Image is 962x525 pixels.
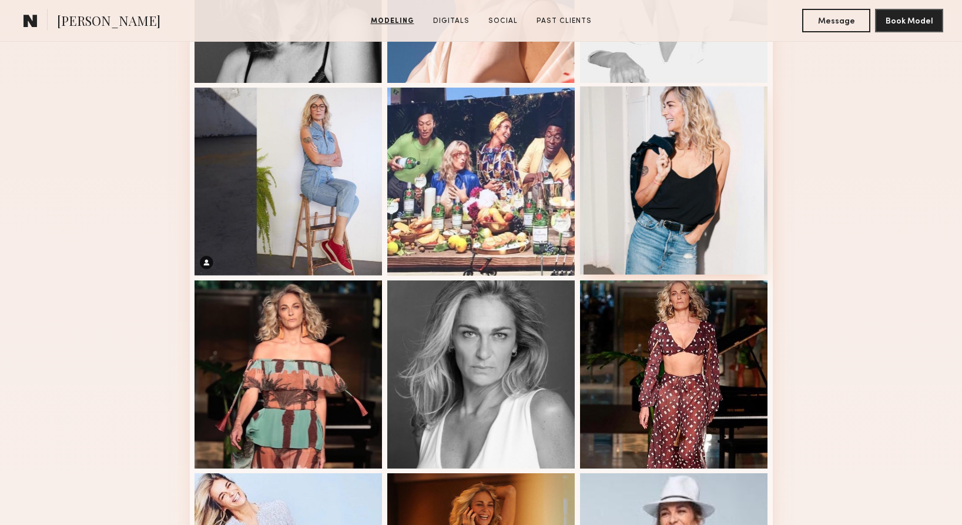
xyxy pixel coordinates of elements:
[57,12,160,32] span: [PERSON_NAME]
[428,16,474,26] a: Digitals
[875,9,943,32] button: Book Model
[484,16,522,26] a: Social
[875,15,943,25] a: Book Model
[802,9,870,32] button: Message
[532,16,596,26] a: Past Clients
[366,16,419,26] a: Modeling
